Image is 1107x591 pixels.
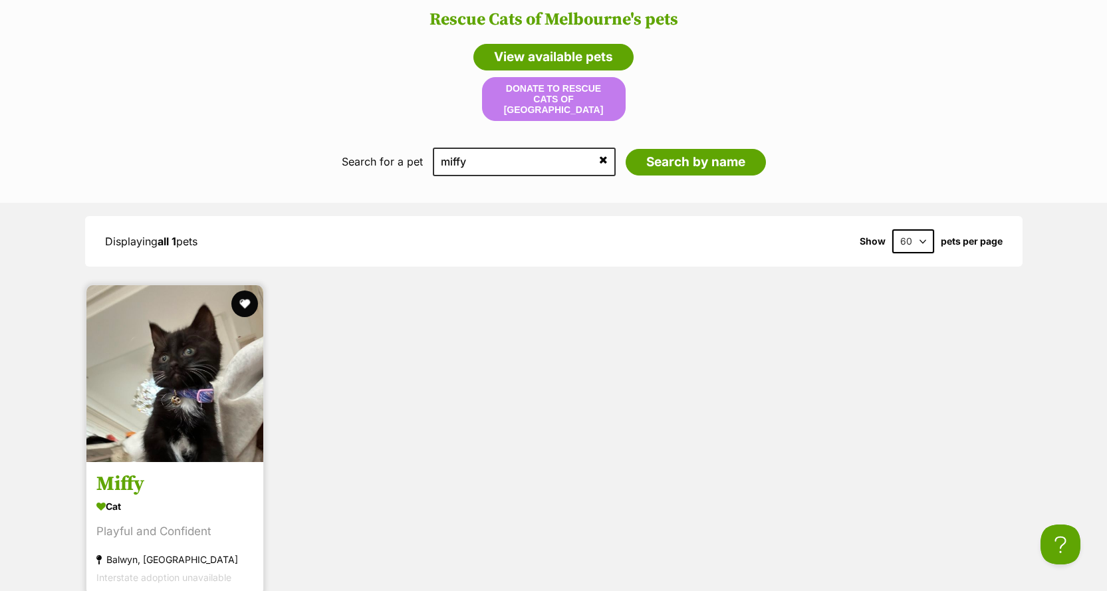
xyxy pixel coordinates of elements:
[86,285,263,462] img: Miffy
[231,291,258,317] button: favourite
[105,235,197,248] span: Displaying pets
[96,523,253,540] div: Playful and Confident
[96,550,253,568] div: Balwyn, [GEOGRAPHIC_DATA]
[96,497,253,516] div: Cat
[96,471,253,497] h3: Miffy
[158,235,176,248] strong: all 1
[626,149,766,176] input: Search by name
[482,77,626,121] button: Donate to Rescue Cats of [GEOGRAPHIC_DATA]
[1041,525,1080,564] iframe: Help Scout Beacon - Open
[860,236,886,247] span: Show
[13,10,1094,30] h2: Rescue Cats of Melbourne's pets
[96,572,231,583] span: Interstate adoption unavailable
[342,156,423,168] label: Search for a pet
[473,44,634,70] a: View available pets
[941,236,1003,247] label: pets per page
